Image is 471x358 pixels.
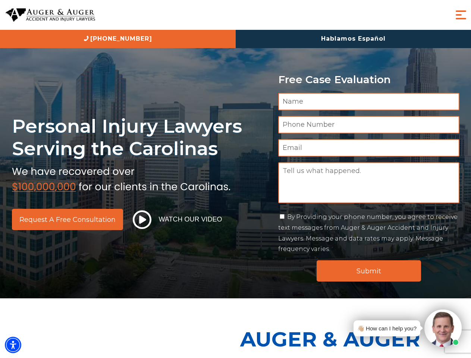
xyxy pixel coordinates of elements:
[6,8,95,22] img: Auger & Auger Accident and Injury Lawyers Logo
[12,115,269,160] h1: Personal Injury Lawyers Serving the Carolinas
[278,139,459,157] input: Email
[357,323,417,333] div: 👋🏼 How can I help you?
[278,93,459,110] input: Name
[19,216,116,223] span: Request a Free Consultation
[278,74,459,85] p: Free Case Evaluation
[12,209,123,230] a: Request a Free Consultation
[317,260,421,282] input: Submit
[5,337,21,353] div: Accessibility Menu
[12,164,230,192] img: sub text
[278,213,458,252] label: By Providing your phone number, you agree to receive text messages from Auger & Auger Accident an...
[424,310,462,347] img: Intaker widget Avatar
[240,321,467,358] p: Auger & Auger
[131,210,224,229] button: Watch Our Video
[453,7,468,22] button: Menu
[278,116,459,134] input: Phone Number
